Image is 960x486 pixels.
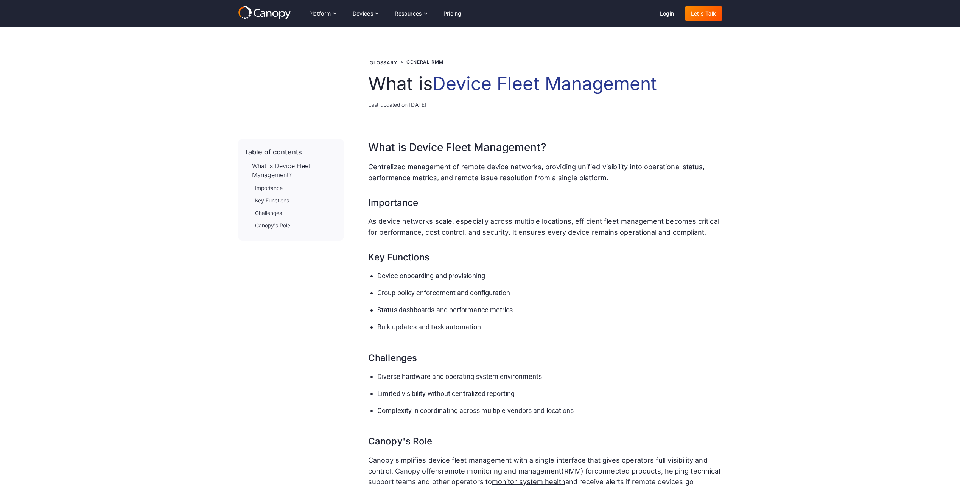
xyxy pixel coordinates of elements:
h3: Key Functions [368,244,722,265]
a: Pricing [437,6,468,21]
p: As device networks scale, especially across multiple locations, efficient fleet management become... [368,216,722,238]
div: Last updated on [DATE] [368,101,722,109]
li: Bulk updates and task automation [377,322,722,333]
li: Complexity in coordinating across multiple vendors and locations [377,405,722,416]
h3: Challenges [368,345,722,365]
a: What is Device Fleet Management? [252,161,338,179]
div: > [400,59,404,65]
div: Resources [389,6,433,21]
span: remote monitoring and management [442,467,562,475]
a: Importance [255,184,283,192]
div: Devices [353,11,373,16]
li: Limited visibility without centralized reporting [377,388,722,399]
li: Group policy enforcement and configuration [377,288,722,299]
div: Table of contents [244,148,302,156]
a: Login [654,6,680,21]
li: Device onboarding and provisioning [377,271,722,282]
li: Diverse hardware and operating system environments [377,371,722,382]
a: Let's Talk [685,6,722,21]
a: Glossary [370,60,397,65]
div: Platform [303,6,342,21]
div: Devices [347,6,384,21]
h3: Importance [368,190,722,210]
h3: Canopy's Role [368,428,722,449]
span: connected products [594,467,661,475]
h1: What is [368,73,722,95]
a: monitor system health [492,478,565,486]
h2: What is Device Fleet Management? [368,139,722,156]
div: Platform [309,11,331,16]
li: Status dashboards and performance metrics [377,305,722,316]
a: Canopy's Role [255,221,291,229]
a: Challenges [255,209,282,217]
div: General RMM [406,59,443,65]
p: Centralized management of remote device networks, providing unified visibility into operational s... [368,162,722,184]
div: Resources [395,11,422,16]
a: Key Functions [255,196,289,204]
span: Device Fleet Management [433,72,657,95]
